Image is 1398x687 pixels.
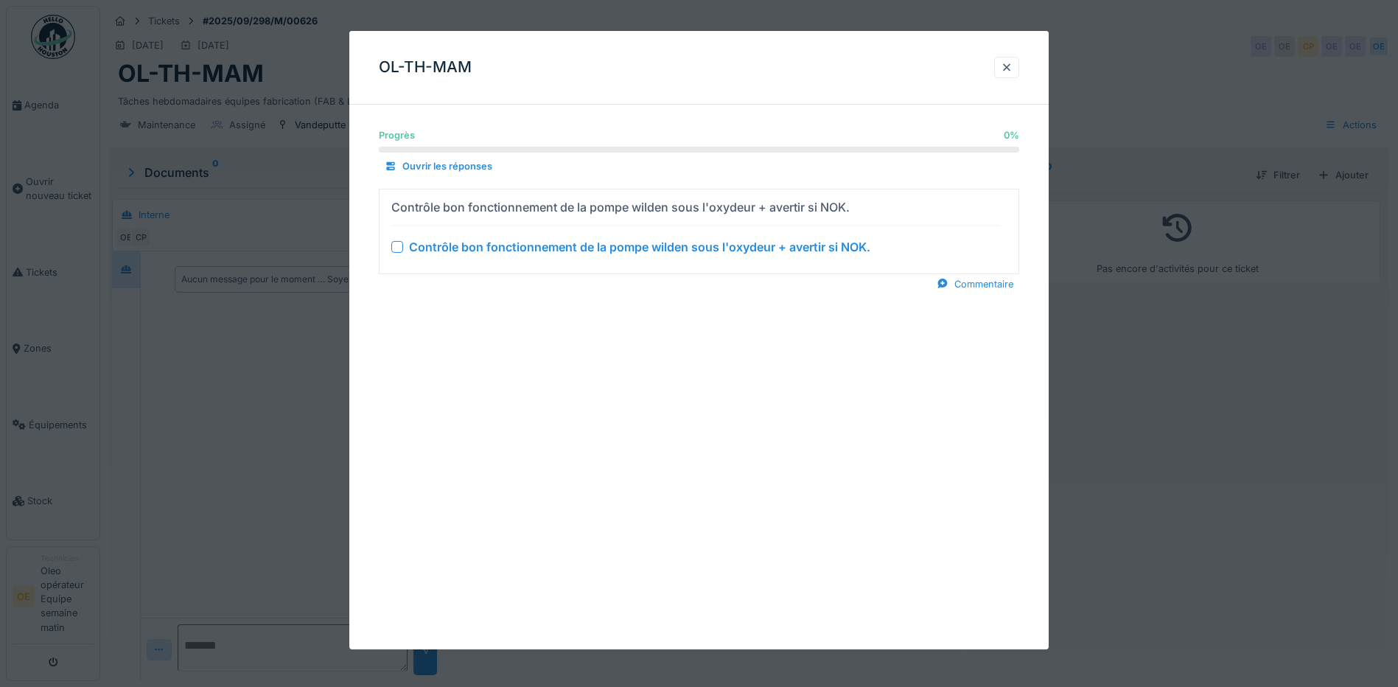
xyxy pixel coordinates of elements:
h3: OL-TH-MAM [379,58,472,77]
div: Progrès [379,128,415,142]
div: Contrôle bon fonctionnement de la pompe wilden sous l'oxydeur + avertir si NOK. [409,238,870,256]
summary: Contrôle bon fonctionnement de la pompe wilden sous l'oxydeur + avertir si NOK. Contrôle bon fonc... [385,195,1013,268]
div: Contrôle bon fonctionnement de la pompe wilden sous l'oxydeur + avertir si NOK. [391,198,850,216]
div: Commentaire [931,274,1019,294]
progress: 0 % [379,147,1019,153]
div: 0 % [1004,128,1019,142]
div: Ouvrir les réponses [379,156,498,176]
